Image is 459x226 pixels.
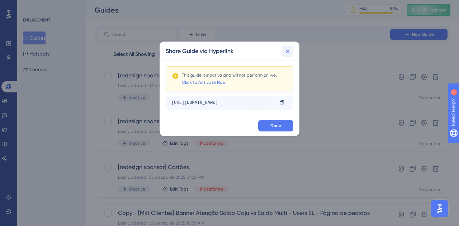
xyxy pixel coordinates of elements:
[171,97,273,109] div: [URL][DOMAIN_NAME]
[182,80,226,85] a: Click to Activate Now
[166,47,233,56] h2: Share Guide via Hyperlink
[17,2,45,10] span: Need Help?
[182,72,277,78] div: This guide is inactive and will not perform on live.
[270,123,281,129] span: Done
[50,4,52,9] div: 1
[429,198,450,219] iframe: UserGuiding AI Assistant Launcher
